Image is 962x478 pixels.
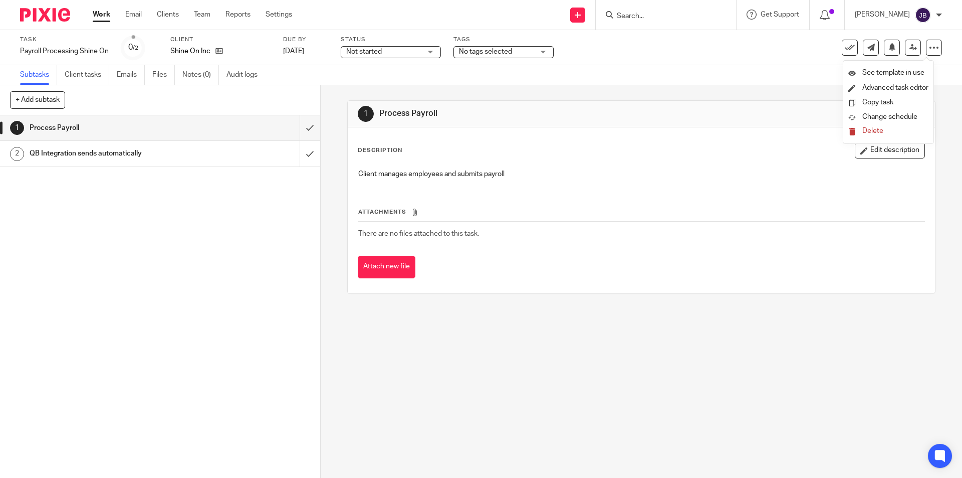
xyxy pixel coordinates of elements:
[117,65,145,85] a: Emails
[915,7,931,23] img: svg%3E
[10,91,65,108] button: + Add subtask
[194,10,210,20] a: Team
[20,65,57,85] a: Subtasks
[848,66,928,81] a: See template in use
[20,8,70,22] img: Pixie
[182,65,219,85] a: Notes (0)
[346,48,382,55] span: Not started
[20,36,109,44] label: Task
[855,142,925,158] button: Edit description
[616,12,706,21] input: Search
[170,46,210,56] p: Shine On Inc
[459,48,512,55] span: No tags selected
[862,69,924,76] span: See template in use
[30,120,203,135] h1: Process Payroll
[20,46,109,56] div: Payroll Processing Shine On
[152,65,175,85] a: Files
[65,65,109,85] a: Client tasks
[10,147,24,161] div: 2
[358,146,402,154] p: Description
[10,121,24,135] div: 1
[226,65,265,85] a: Audit logs
[93,10,110,20] a: Work
[358,209,406,215] span: Attachments
[157,10,179,20] a: Clients
[225,10,251,20] a: Reports
[358,106,374,122] div: 1
[30,146,203,161] h1: QB Integration sends automatically
[358,169,924,179] p: Client manages employees and submits payroll
[862,127,883,134] span: Delete
[379,108,663,119] h1: Process Payroll
[862,99,893,106] a: Copy task
[862,113,917,120] span: Change schedule
[170,36,271,44] label: Client
[358,256,415,278] button: Attach new file
[266,10,292,20] a: Settings
[128,42,138,53] div: 0
[283,48,304,55] span: [DATE]
[341,36,441,44] label: Status
[125,10,142,20] a: Email
[848,127,928,135] button: Delete
[283,36,328,44] label: Due by
[453,36,554,44] label: Tags
[855,10,910,20] p: [PERSON_NAME]
[133,45,138,51] small: /2
[862,84,928,91] a: Advanced task editor
[761,11,799,18] span: Get Support
[358,230,479,237] span: There are no files attached to this task.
